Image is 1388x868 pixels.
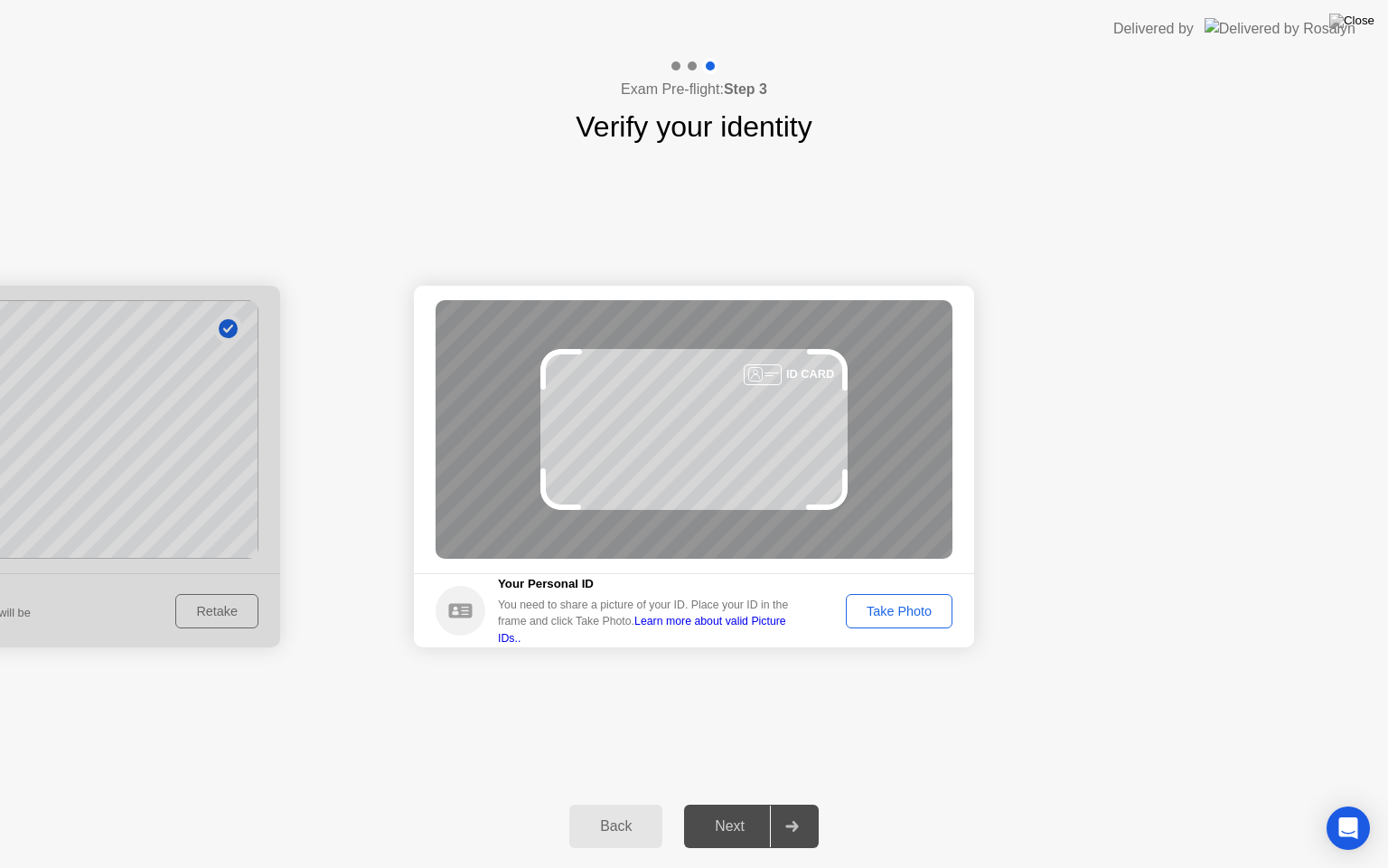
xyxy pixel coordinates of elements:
button: Take Photo [846,594,952,628]
div: Take Photo [852,604,946,618]
h4: Exam Pre-flight: [621,79,767,100]
h5: Your Personal ID [498,575,802,593]
div: ID CARD [786,365,834,382]
button: Back [569,805,662,848]
div: You need to share a picture of your ID. Place your ID in the frame and click Take Photo. [498,597,802,646]
img: Delivered by Rosalyn [1205,18,1355,39]
button: Next [684,805,819,848]
a: Learn more about valid Picture IDs.. [498,615,786,644]
h1: Verify your identity [576,105,811,148]
img: Close [1329,14,1374,28]
div: Next [689,818,770,835]
div: Delivered by [1113,18,1194,40]
b: Step 3 [724,81,767,97]
div: Open Intercom Messenger [1327,807,1370,850]
div: Back [575,818,657,835]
